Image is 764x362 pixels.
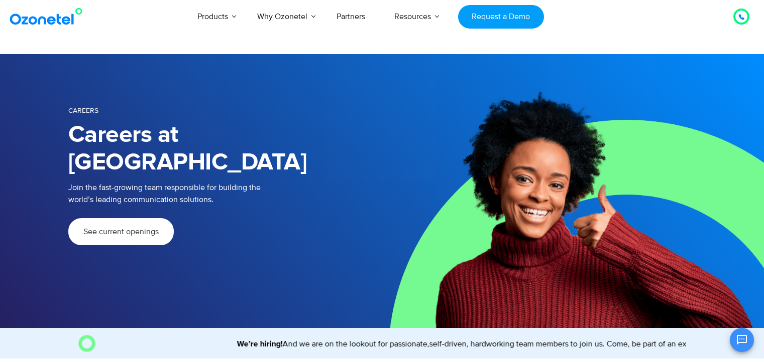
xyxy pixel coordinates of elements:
[83,228,159,236] span: See current openings
[458,5,544,29] a: Request a Demo
[68,218,174,245] a: See current openings
[68,121,382,176] h1: Careers at [GEOGRAPHIC_DATA]
[68,182,367,206] p: Join the fast-growing team responsible for building the world’s leading communication solutions.
[99,338,686,350] marquee: And we are on the lookout for passionate,self-driven, hardworking team members to join us. Come, ...
[78,335,95,352] img: O Image
[194,340,240,348] strong: We’re hiring!
[730,328,754,352] button: Open chat
[68,106,98,115] span: Careers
